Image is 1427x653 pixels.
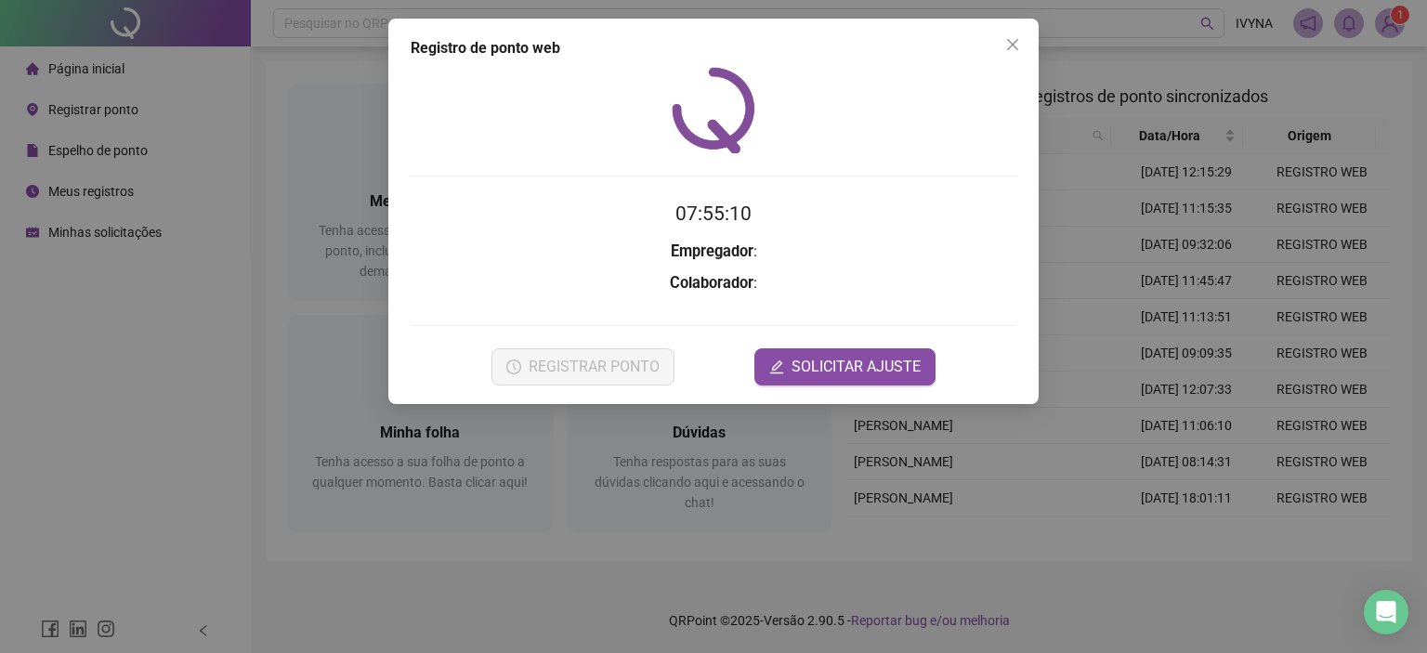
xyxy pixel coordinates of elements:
img: QRPoint [672,67,755,153]
button: REGISTRAR PONTO [491,348,674,385]
h3: : [411,240,1016,264]
button: Close [998,30,1028,59]
time: 07:55:10 [675,202,752,225]
div: Open Intercom Messenger [1364,590,1408,634]
h3: : [411,271,1016,295]
div: Registro de ponto web [411,37,1016,59]
button: editSOLICITAR AJUSTE [754,348,936,385]
span: SOLICITAR AJUSTE [792,356,921,378]
span: close [1005,37,1020,52]
strong: Colaborador [670,274,753,292]
strong: Empregador [671,242,753,260]
span: edit [769,359,784,374]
